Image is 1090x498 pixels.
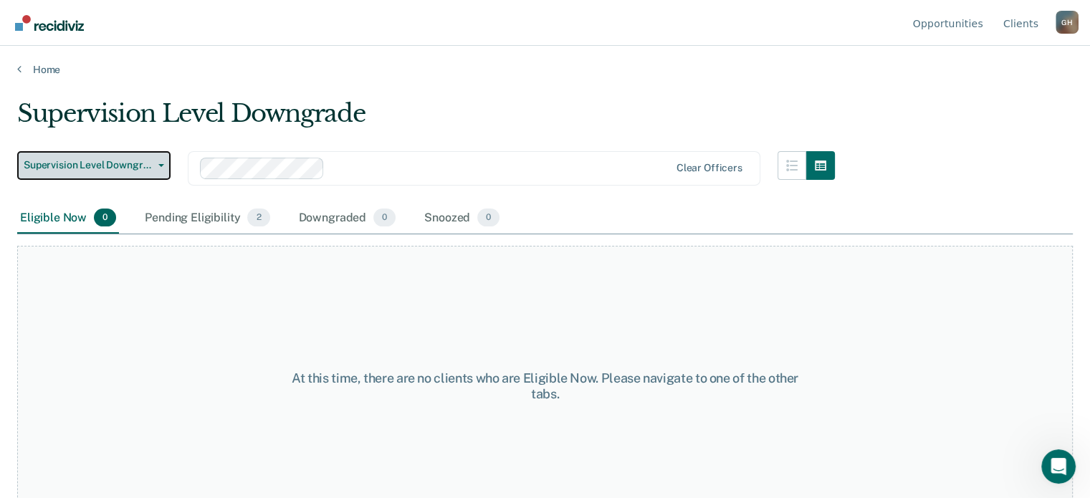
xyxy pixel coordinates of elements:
[15,15,84,31] img: Recidiviz
[296,203,399,234] div: Downgraded0
[373,209,396,227] span: 0
[677,162,742,174] div: Clear officers
[24,159,153,171] span: Supervision Level Downgrade
[1056,11,1079,34] button: Profile dropdown button
[17,63,1073,76] a: Home
[282,370,809,401] div: At this time, there are no clients who are Eligible Now. Please navigate to one of the other tabs.
[17,203,119,234] div: Eligible Now0
[477,209,499,227] span: 0
[1056,11,1079,34] div: G H
[247,209,269,227] span: 2
[94,209,116,227] span: 0
[17,99,835,140] div: Supervision Level Downgrade
[17,151,171,180] button: Supervision Level Downgrade
[1041,449,1076,484] iframe: Intercom live chat
[421,203,502,234] div: Snoozed0
[142,203,272,234] div: Pending Eligibility2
